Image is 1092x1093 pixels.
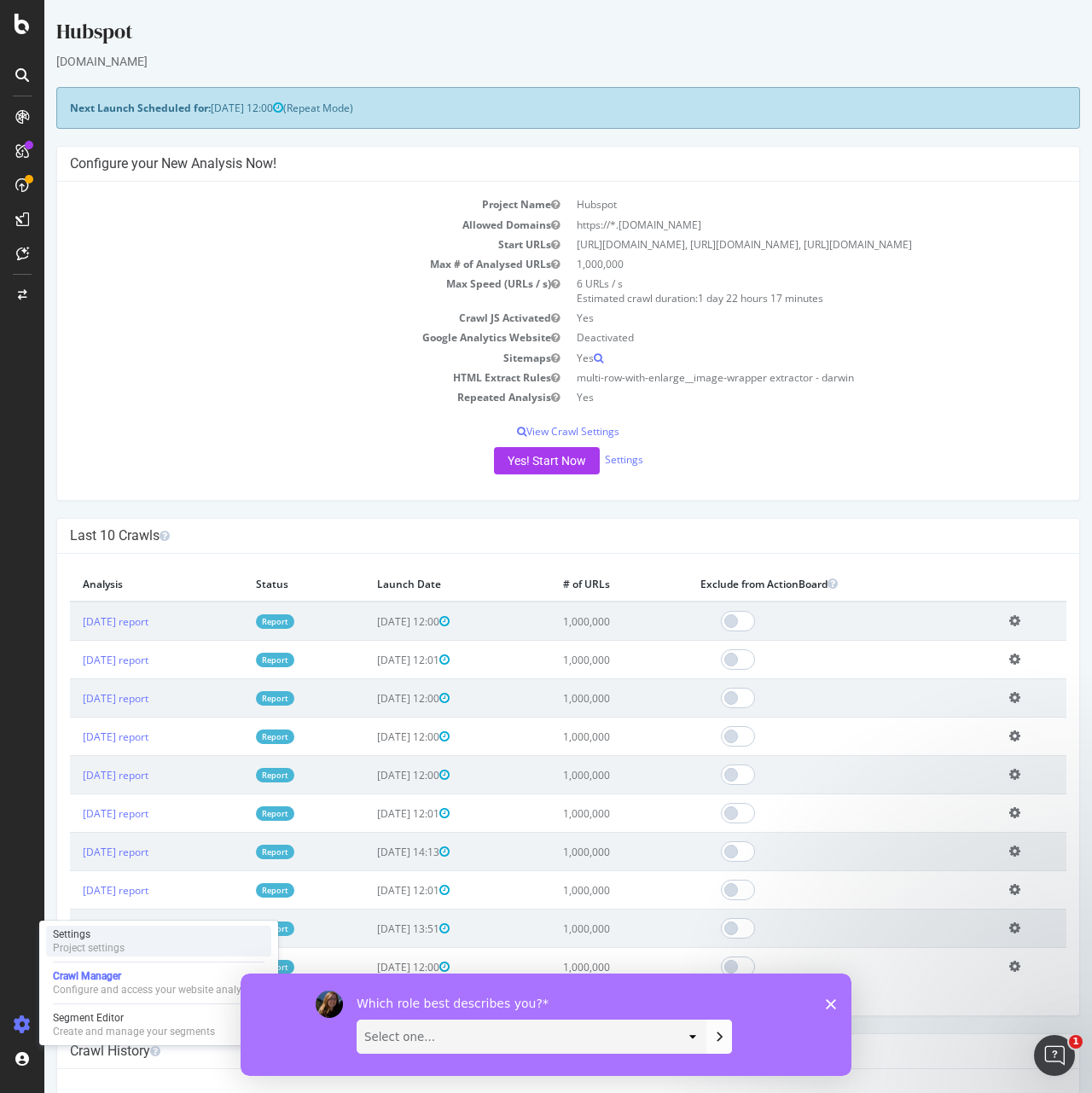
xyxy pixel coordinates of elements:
td: 1,000,000 [506,910,643,948]
td: Crawl JS Activated [26,308,524,328]
a: [DATE] report [38,806,104,821]
a: [DATE] report [38,883,104,898]
a: [DATE] report [38,614,104,629]
td: 6 URLs / s Estimated crawl duration: [524,274,1022,308]
a: Report [212,614,250,629]
th: Launch Date [320,567,506,602]
span: 1 [1069,1035,1083,1049]
a: [DATE] report [38,845,104,859]
a: Report [212,768,250,782]
td: 1,000,000 [506,948,643,986]
td: Yes [524,308,1022,328]
a: [DATE] report [38,653,104,667]
div: Settings [53,927,125,941]
a: [DATE] report [38,691,104,706]
a: Settings [561,452,599,467]
iframe: Intercom live chat [1034,1035,1075,1076]
div: Hubspot [12,17,1036,53]
a: Report [212,921,250,936]
div: [DOMAIN_NAME] [12,53,1036,70]
iframe: Enquête de Laura de Botify [241,974,851,1076]
span: [DATE] 12:00 [333,614,405,629]
td: Start URLs [26,235,524,254]
a: Report [212,653,250,667]
td: 1,000,000 [506,871,643,910]
span: [DATE] 12:01 [333,653,405,667]
a: Report [212,845,250,859]
a: Crawl ManagerConfigure and access your website analyses [46,968,271,998]
td: 1,000,000 [524,254,1022,274]
span: [DATE] 12:00 [166,101,239,115]
td: Sitemaps [26,348,524,368]
button: Yes! Start Now [450,447,555,474]
a: [DATE] report [38,921,104,936]
strong: Next Launch Scheduled for: [26,101,166,115]
span: [DATE] 12:00 [333,691,405,706]
td: Max # of Analysed URLs [26,254,524,274]
div: Segment Editor [53,1011,215,1025]
h4: Crawl History [26,1043,1022,1060]
p: View Crawl Settings [26,424,1022,439]
a: Report [212,883,250,898]
a: [DATE] report [38,768,104,782]
div: Configure and access your website analyses [53,983,257,997]
a: [DATE] report [38,960,104,974]
td: https://*.[DOMAIN_NAME] [524,215,1022,235]
td: Repeated Analysis [26,387,524,407]
td: Max Speed (URLs / s) [26,274,524,308]
span: [DATE] 13:51 [333,921,405,936]
span: 1 day 22 hours 17 minutes [653,291,779,305]
td: Project Name [26,195,524,214]
td: 1,000,000 [506,641,643,679]
th: # of URLs [506,567,643,602]
td: Google Analytics Website [26,328,524,347]
span: [DATE] 12:00 [333,730,405,744]
th: Status [199,567,320,602]
h4: Last 10 Crawls [26,527,1022,544]
h4: Configure your New Analysis Now! [26,155,1022,172]
td: Deactivated [524,328,1022,347]
td: 1,000,000 [506,756,643,794]
td: [URL][DOMAIN_NAME], [URL][DOMAIN_NAME], [URL][DOMAIN_NAME] [524,235,1022,254]
span: [DATE] 12:00 [333,768,405,782]
td: 1,000,000 [506,602,643,641]
a: SettingsProject settings [46,926,271,956]
a: Report [212,806,250,821]
a: [DATE] report [38,730,104,744]
span: [DATE] 14:13 [333,845,405,859]
div: (Repeat Mode) [12,87,1036,129]
td: HTML Extract Rules [26,368,524,387]
a: Report [212,960,250,974]
a: Report [212,691,250,706]
span: [DATE] 12:00 [333,960,405,974]
td: 1,000,000 [506,833,643,871]
th: Analysis [26,567,199,602]
span: [DATE] 12:01 [333,883,405,898]
td: 1,000,000 [506,794,643,833]
td: Yes [524,348,1022,368]
div: Project settings [53,941,125,955]
td: 1,000,000 [506,679,643,718]
div: Create and manage your segments [53,1025,215,1038]
td: 1,000,000 [506,718,643,756]
td: multi-row-with-enlarge__image-wrapper extractor - darwin [524,368,1022,387]
div: Crawl Manager [53,969,257,983]
td: Yes [524,387,1022,407]
td: Hubspot [524,195,1022,214]
a: Segment EditorCreate and manage your segments [46,1009,271,1040]
span: [DATE] 12:01 [333,806,405,821]
th: Exclude from ActionBoard [643,567,952,602]
td: Allowed Domains [26,215,524,235]
a: Report [212,730,250,744]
